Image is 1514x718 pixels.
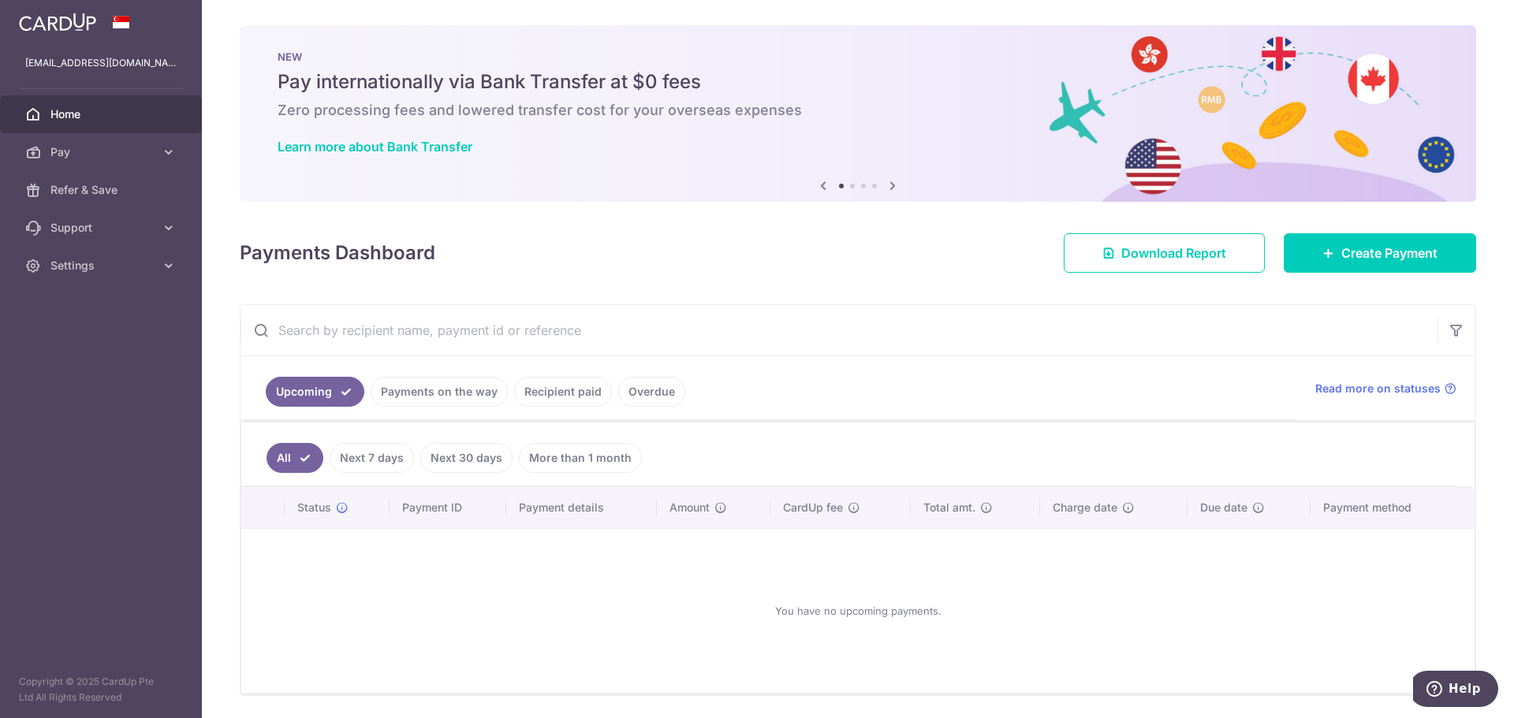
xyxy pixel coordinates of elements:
input: Search by recipient name, payment id or reference [241,305,1438,355]
img: CardUp [19,13,96,32]
span: Create Payment [1341,244,1438,262]
h4: Payments Dashboard [240,239,435,267]
a: Next 30 days [420,443,513,473]
a: Read more on statuses [1315,381,1456,396]
span: Download Report [1121,244,1226,262]
span: Status [297,500,331,515]
span: Home [50,106,155,122]
iframe: Opens a widget where you can find more information [1413,671,1498,710]
h6: Zero processing fees and lowered transfer cost for your overseas expenses [278,101,1438,120]
p: NEW [278,50,1438,63]
span: Settings [50,258,155,273]
span: Amount [669,500,710,515]
a: Learn more about Bank Transfer [278,139,472,154]
a: More than 1 month [519,443,642,473]
a: Next 7 days [330,443,414,473]
a: All [267,443,323,473]
img: Bank transfer banner [240,25,1476,202]
a: Create Payment [1284,233,1476,273]
span: Refer & Save [50,182,155,198]
a: Overdue [618,377,685,407]
span: Support [50,220,155,236]
a: Payments on the way [371,377,508,407]
a: Recipient paid [514,377,612,407]
span: CardUp fee [783,500,843,515]
span: Read more on statuses [1315,381,1441,396]
th: Payment method [1311,487,1475,528]
span: Charge date [1053,500,1117,515]
h5: Pay internationally via Bank Transfer at $0 fees [278,69,1438,95]
th: Payment details [506,487,658,528]
span: Due date [1200,500,1247,515]
p: [EMAIL_ADDRESS][DOMAIN_NAME] [25,55,177,71]
a: Upcoming [266,377,364,407]
span: Pay [50,144,155,160]
a: Download Report [1064,233,1265,273]
span: Total amt. [923,500,975,515]
div: You have no upcoming payments. [260,541,1456,680]
th: Payment ID [390,487,506,528]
